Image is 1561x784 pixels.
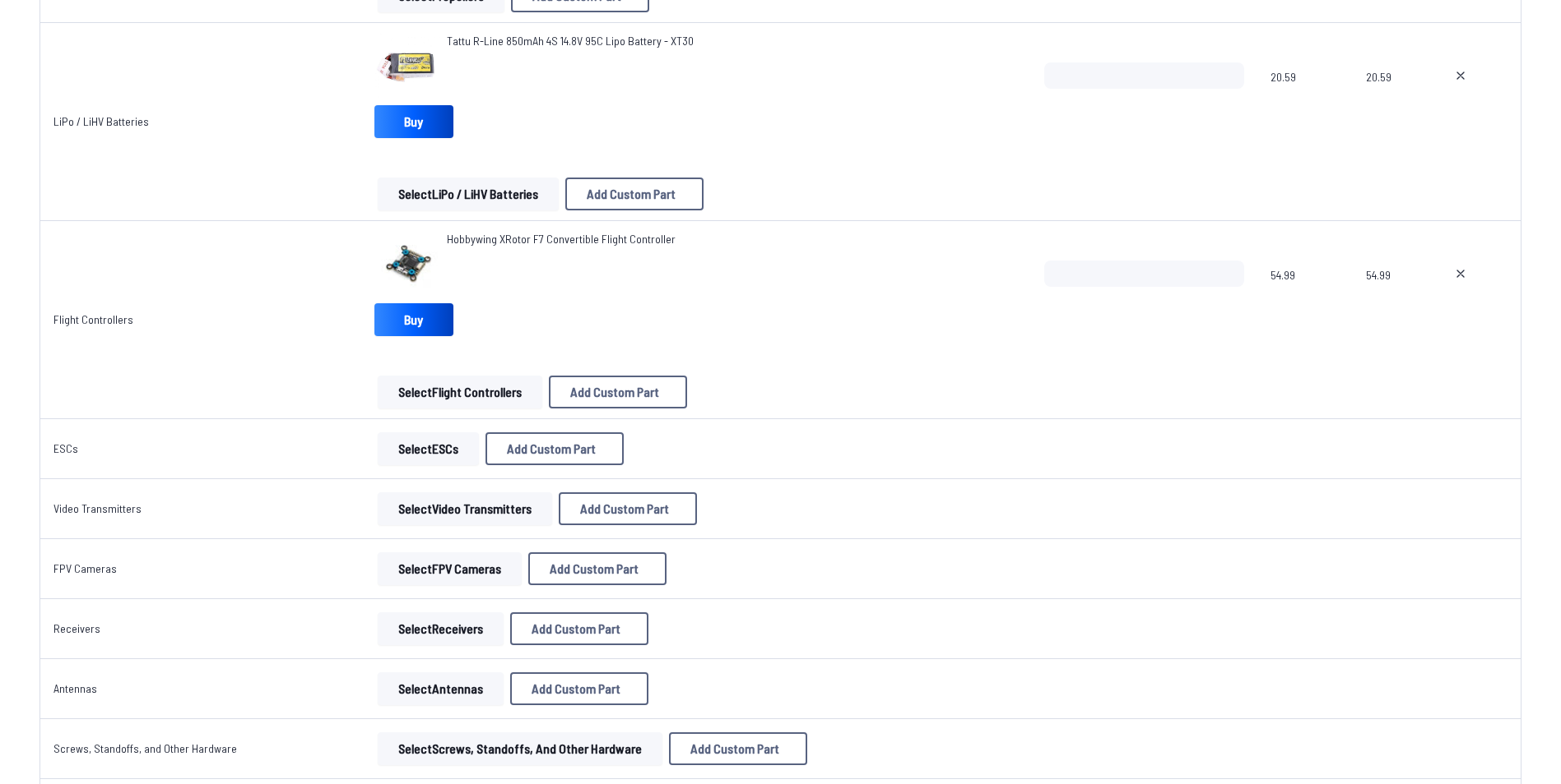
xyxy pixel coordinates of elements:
a: Tattu R-Line 850mAh 4S 14.8V 95C Lipo Battery - XT30 [447,33,694,49]
button: SelectVideo Transmitters [378,492,552,525]
button: SelectScrews, Standoffs, and Other Hardware [378,732,662,765]
span: Add Custom Part [532,682,620,695]
button: Add Custom Part [510,612,648,645]
a: SelectESCs [374,432,482,465]
button: Add Custom Part [510,672,648,705]
span: Add Custom Part [550,562,639,575]
span: Add Custom Part [580,502,669,515]
button: SelectReceivers [378,612,504,645]
button: Add Custom Part [485,432,624,465]
button: Add Custom Part [565,178,704,210]
span: Add Custom Part [587,187,676,201]
a: SelectVideo Transmitters [374,492,555,525]
button: SelectAntennas [378,672,504,705]
a: SelectLiPo / LiHV Batteries [374,178,562,210]
img: image [374,231,440,297]
span: 54.99 [1366,261,1414,339]
button: SelectFPV Cameras [378,552,522,585]
a: ESCs [53,441,78,455]
a: Buy [374,303,453,336]
a: SelectFPV Cameras [374,552,525,585]
a: Screws, Standoffs, and Other Hardware [53,741,237,755]
span: Tattu R-Line 850mAh 4S 14.8V 95C Lipo Battery - XT30 [447,34,694,48]
span: Hobbywing XRotor F7 Convertible Flight Controller [447,232,676,246]
button: SelectESCs [378,432,479,465]
span: Add Custom Part [507,442,596,455]
a: Receivers [53,621,100,635]
a: Flight Controllers [53,312,133,326]
span: 20.59 [1271,62,1340,141]
a: SelectAntennas [374,672,507,705]
a: SelectFlight Controllers [374,376,546,408]
button: SelectLiPo / LiHV Batteries [378,178,559,210]
button: Add Custom Part [528,552,667,585]
button: SelectFlight Controllers [378,376,542,408]
a: Hobbywing XRotor F7 Convertible Flight Controller [447,231,676,247]
button: Add Custom Part [549,376,687,408]
a: FPV Cameras [53,561,117,575]
span: Add Custom Part [570,385,659,399]
button: Add Custom Part [669,732,807,765]
a: Antennas [53,681,97,695]
span: Add Custom Part [532,622,620,635]
a: SelectScrews, Standoffs, and Other Hardware [374,732,666,765]
a: Video Transmitters [53,501,142,515]
a: LiPo / LiHV Batteries [53,114,149,128]
span: 20.59 [1366,62,1414,141]
span: 54.99 [1271,261,1340,339]
button: Add Custom Part [559,492,697,525]
a: SelectReceivers [374,612,507,645]
span: Add Custom Part [690,742,779,755]
a: Buy [374,105,453,138]
img: image [374,33,440,99]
